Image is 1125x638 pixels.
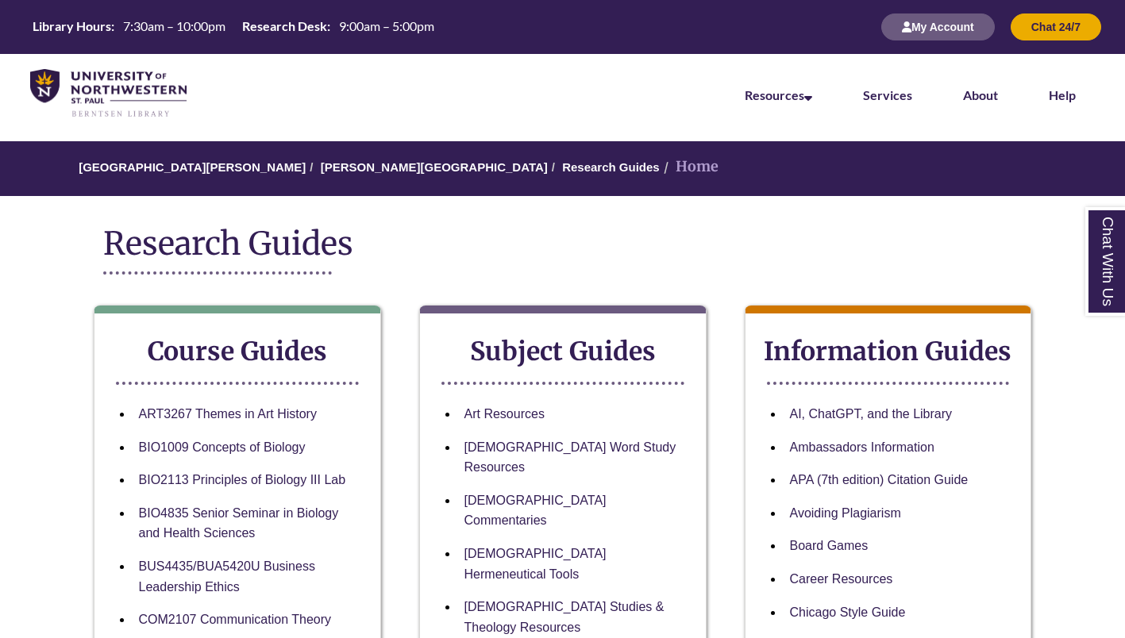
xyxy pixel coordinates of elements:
a: Board Games [790,539,869,552]
a: [PERSON_NAME][GEOGRAPHIC_DATA] [321,160,548,174]
li: Home [660,156,719,179]
img: UNWSP Library Logo [30,69,187,118]
a: BIO4835 Senior Seminar in Biology and Health Sciences [139,506,339,540]
a: Chicago Style Guide [790,605,906,619]
strong: Subject Guides [470,336,656,367]
a: Research Guides [562,160,660,174]
a: ART3267 Themes in Art History [139,407,317,421]
a: AI, ChatGPT, and the Library [790,407,953,421]
a: Hours Today [26,17,441,37]
a: Career Resources [790,572,893,586]
a: APA (7th edition) Citation Guide [790,473,969,486]
a: BUS4435/BUA5420U Business Leadership Ethics [139,559,315,594]
span: 9:00am – 5:00pm [339,18,434,33]
a: [GEOGRAPHIC_DATA][PERSON_NAME] [79,160,306,174]
a: Avoiding Plagiarism [790,506,901,520]
a: BIO2113 Principles of Biology III Lab [139,473,346,486]
a: [DEMOGRAPHIC_DATA] Word Study Resources [464,440,676,475]
th: Library Hours: [26,17,117,35]
a: Services [863,87,912,102]
a: Help [1049,87,1076,102]
th: Research Desk: [236,17,333,35]
button: Chat 24/7 [1011,13,1101,40]
span: Research Guides [103,224,353,263]
strong: Course Guides [148,336,327,367]
a: Chat 24/7 [1011,20,1101,33]
a: [DEMOGRAPHIC_DATA] Hermeneutical Tools [464,547,607,581]
a: COM2107 Communication Theory [139,613,331,626]
a: My Account [881,20,995,33]
button: My Account [881,13,995,40]
table: Hours Today [26,17,441,35]
a: Ambassadors Information [790,440,934,454]
a: Resources [745,87,812,102]
a: BIO1009 Concepts of Biology [139,440,306,454]
a: About [963,87,998,102]
a: [DEMOGRAPHIC_DATA] Commentaries [464,494,607,528]
a: [DEMOGRAPHIC_DATA] Studies & Theology Resources [464,600,665,634]
strong: Information Guides [764,336,1011,367]
span: 7:30am – 10:00pm [123,18,225,33]
a: Art Resources [464,407,545,421]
